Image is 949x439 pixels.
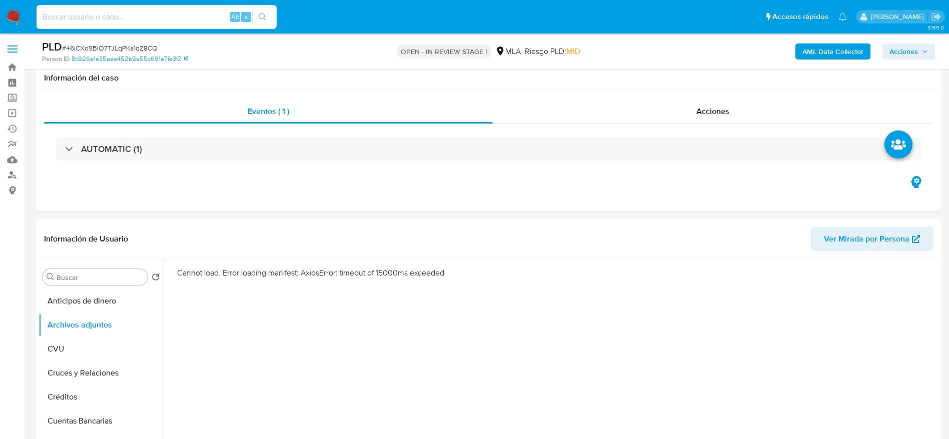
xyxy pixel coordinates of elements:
[495,46,521,57] div: MLA
[566,45,580,57] span: MID
[42,38,62,54] b: PLD
[397,44,491,58] p: OPEN - IN REVIEW STAGE I
[795,43,870,59] button: AML Data Collector
[81,143,142,154] h3: AUTOMATIC (1)
[57,273,144,282] input: Buscar
[882,43,935,59] button: Acciones
[37,10,277,23] input: Buscar usuario o caso...
[39,409,164,433] button: Cuentas Bancarias
[39,337,164,361] button: CVU
[525,46,580,57] span: Riesgo PLD:
[177,267,930,278] section: Cannot load. Error loading manifest: AxiosError: timeout of 15000ms exceeded
[245,12,248,21] span: s
[248,105,289,117] span: Eventos ( 1 )
[39,313,164,337] button: Archivos adjuntos
[47,273,55,281] button: Buscar
[44,234,128,244] h1: Información de Usuario
[871,12,927,21] p: elaine.mcfarlane@mercadolibre.com
[62,43,158,53] span: # 46iCXo9BlO7TJLqPKa1qZ8CQ
[772,11,828,22] span: Accesos rápidos
[838,12,847,21] a: Notificaciones
[889,43,918,59] span: Acciones
[42,54,70,63] b: Person ID
[39,361,164,385] button: Cruces y Relaciones
[39,385,164,409] button: Créditos
[231,12,239,21] span: Alt
[44,73,933,83] h1: Información del caso
[56,137,921,160] div: AUTOMATIC (1)
[931,11,941,22] a: Salir
[811,227,933,251] button: Ver Mirada por Persona
[824,227,909,251] span: Ver Mirada por Persona
[802,43,863,59] b: AML Data Collector
[39,289,164,313] button: Anticipos de dinero
[72,54,188,63] a: 8c926e1e35aaa452b9a55c691e7fe3f2
[252,10,273,24] button: search-icon
[696,105,729,117] span: Acciones
[152,273,160,284] button: Volver al orden por defecto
